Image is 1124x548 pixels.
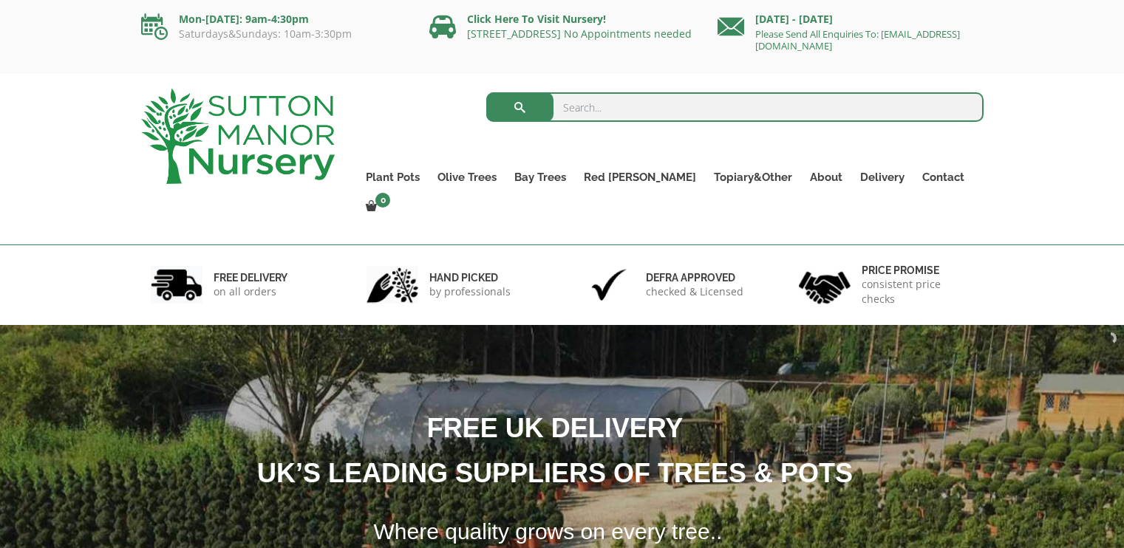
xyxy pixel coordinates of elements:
[583,266,635,304] img: 3.jpg
[646,271,743,284] h6: Defra approved
[429,271,511,284] h6: hand picked
[214,271,287,284] h6: FREE DELIVERY
[367,266,418,304] img: 2.jpg
[429,167,505,188] a: Olive Trees
[467,27,692,41] a: [STREET_ADDRESS] No Appointments needed
[575,167,705,188] a: Red [PERSON_NAME]
[801,167,851,188] a: About
[718,10,984,28] p: [DATE] - [DATE]
[357,167,429,188] a: Plant Pots
[429,284,511,299] p: by professionals
[467,12,606,26] a: Click Here To Visit Nursery!
[214,284,287,299] p: on all orders
[12,405,1080,496] h1: FREE UK DELIVERY UK’S LEADING SUPPLIERS OF TREES & POTS
[375,193,390,208] span: 0
[141,28,407,40] p: Saturdays&Sundays: 10am-3:30pm
[505,167,575,188] a: Bay Trees
[646,284,743,299] p: checked & Licensed
[357,196,395,217] a: 0
[141,10,407,28] p: Mon-[DATE]: 9am-4:30pm
[913,167,973,188] a: Contact
[151,266,202,304] img: 1.jpg
[851,167,913,188] a: Delivery
[705,167,801,188] a: Topiary&Other
[799,262,851,307] img: 4.jpg
[141,89,335,184] img: logo
[862,264,974,277] h6: Price promise
[486,92,984,122] input: Search...
[755,27,960,52] a: Please Send All Enquiries To: [EMAIL_ADDRESS][DOMAIN_NAME]
[862,277,974,306] p: consistent price checks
